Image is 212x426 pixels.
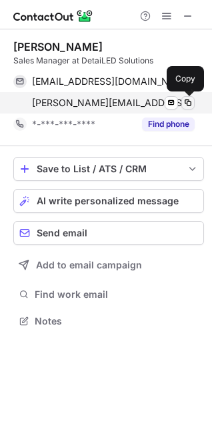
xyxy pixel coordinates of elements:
[32,75,185,87] span: [EMAIL_ADDRESS][DOMAIN_NAME]
[13,253,204,277] button: Add to email campaign
[13,312,204,331] button: Notes
[13,157,204,181] button: save-profile-one-click
[32,97,195,109] span: [PERSON_NAME][EMAIL_ADDRESS][DOMAIN_NAME]
[13,40,103,53] div: [PERSON_NAME]
[36,260,142,270] span: Add to email campaign
[142,118,195,131] button: Reveal Button
[13,285,204,304] button: Find work email
[13,221,204,245] button: Send email
[13,189,204,213] button: AI write personalized message
[37,228,87,238] span: Send email
[35,288,199,300] span: Find work email
[37,164,181,174] div: Save to List / ATS / CRM
[13,55,204,67] div: Sales Manager at DetaiLED Solutions
[37,196,179,206] span: AI write personalized message
[13,8,93,24] img: ContactOut v5.3.10
[35,315,199,327] span: Notes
